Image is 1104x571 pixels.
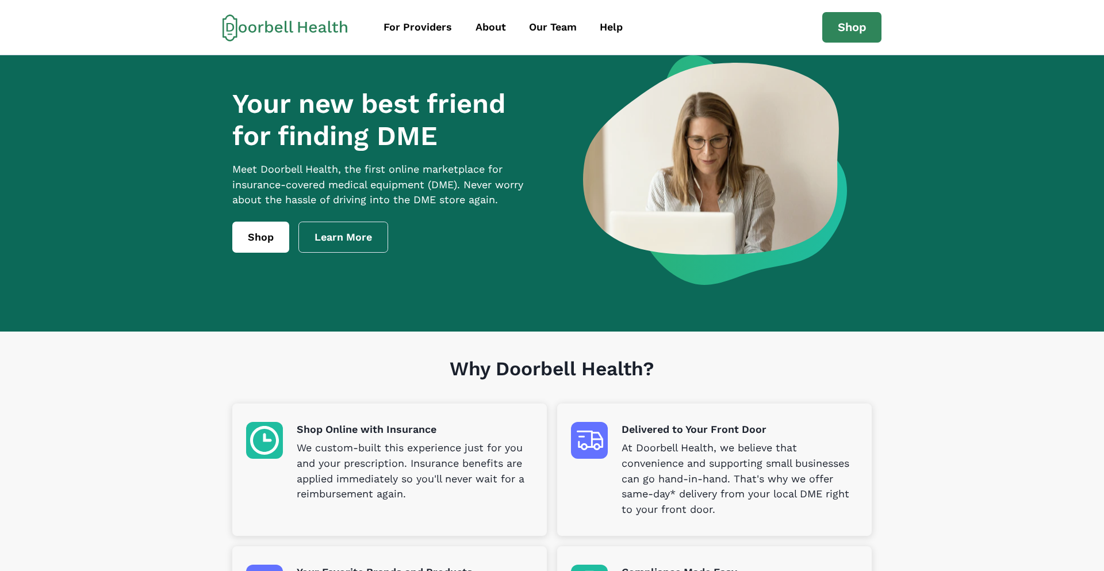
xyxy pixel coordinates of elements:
p: At Doorbell Health, we believe that convenience and supporting small businesses can go hand-in-ha... [622,440,858,517]
a: Our Team [519,14,587,40]
a: Shop [822,12,882,43]
div: Our Team [529,20,577,35]
p: Shop Online with Insurance [297,422,533,437]
div: Help [600,20,623,35]
a: Learn More [298,222,388,253]
div: For Providers [384,20,452,35]
img: Delivered to Your Front Door icon [571,422,608,459]
img: a woman looking at a computer [583,55,847,285]
div: About [476,20,506,35]
p: Meet Doorbell Health, the first online marketplace for insurance-covered medical equipment (DME).... [232,162,545,208]
a: For Providers [374,14,463,40]
h1: Your new best friend for finding DME [232,87,545,153]
h1: Why Doorbell Health? [232,357,871,404]
a: About [465,14,516,40]
p: We custom-built this experience just for you and your prescription. Insurance benefits are applie... [297,440,533,503]
img: Shop Online with Insurance icon [246,422,283,459]
p: Delivered to Your Front Door [622,422,858,437]
a: Shop [232,222,289,253]
a: Help [589,14,633,40]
